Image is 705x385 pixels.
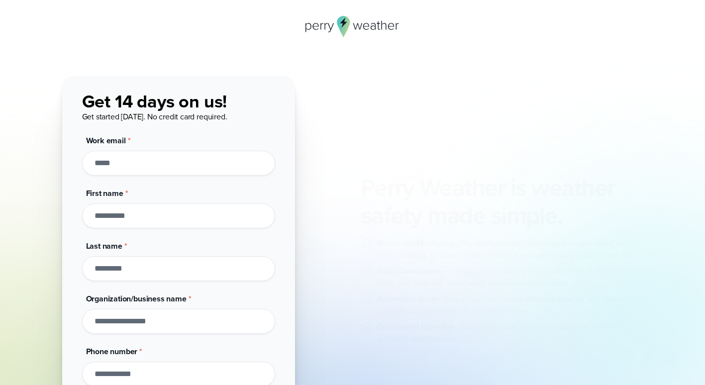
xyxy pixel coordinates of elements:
span: Last name [86,240,122,252]
span: First name [86,188,123,199]
span: Get 14 days on us! [82,88,227,114]
span: Work email [86,135,126,146]
span: Get started [DATE]. No credit card required. [82,111,227,122]
span: Phone number [86,346,138,357]
span: Organization/business name [86,293,187,304]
